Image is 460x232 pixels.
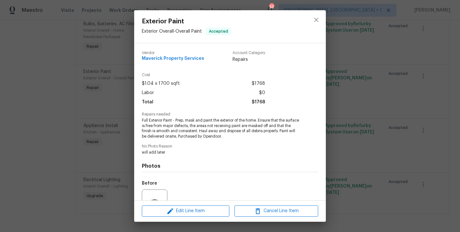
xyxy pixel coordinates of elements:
span: Total [142,98,153,107]
span: Account Category [233,51,265,55]
span: Vendor [142,51,204,55]
span: Repairs needed [142,112,318,116]
span: Edit Line Item [144,207,227,215]
span: No Photo Reason [142,144,318,148]
span: $1768 [252,98,265,107]
span: Full Exterior Paint - Prep, mask and paint the exterior of the home. Ensure that the surface is f... [142,118,301,139]
span: Maverick Property Services [142,56,204,61]
span: Repairs [233,56,265,63]
button: close [309,12,324,28]
span: Exterior Paint [142,18,231,25]
span: will add later [142,150,301,155]
span: $0 [259,88,265,98]
button: Cancel Line Item [234,205,318,217]
h4: Photos [142,163,318,169]
span: Labor [142,88,154,98]
span: Cancel Line Item [236,207,316,215]
span: $1768 [252,79,265,88]
h5: Before [142,181,157,186]
span: Exterior Overall - Overall Paint [142,29,202,34]
div: 53 [269,4,274,10]
span: Cost [142,73,265,77]
button: Edit Line Item [142,205,229,217]
span: Accepted [206,28,231,35]
span: $1.04 x 1700 sqft [142,79,180,88]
